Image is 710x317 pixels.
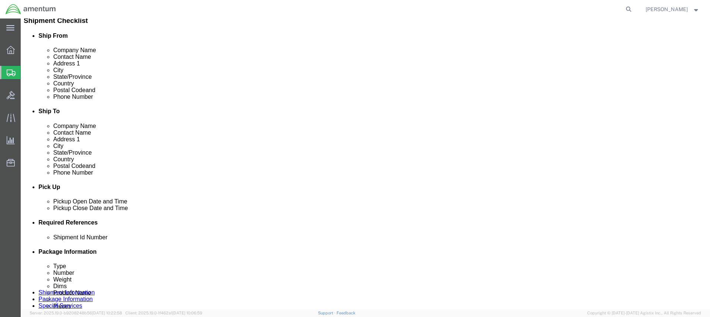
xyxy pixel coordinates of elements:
[30,311,122,315] span: Server: 2025.19.0-b9208248b56
[125,311,202,315] span: Client: 2025.19.0-1f462a1
[5,4,56,15] img: logo
[646,5,688,13] span: Ronald Pineda
[172,311,202,315] span: [DATE] 10:06:59
[21,18,710,309] iframe: FS Legacy Container
[587,310,701,316] span: Copyright © [DATE]-[DATE] Agistix Inc., All Rights Reserved
[645,5,700,14] button: [PERSON_NAME]
[337,311,355,315] a: Feedback
[92,311,122,315] span: [DATE] 10:22:58
[318,311,337,315] a: Support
